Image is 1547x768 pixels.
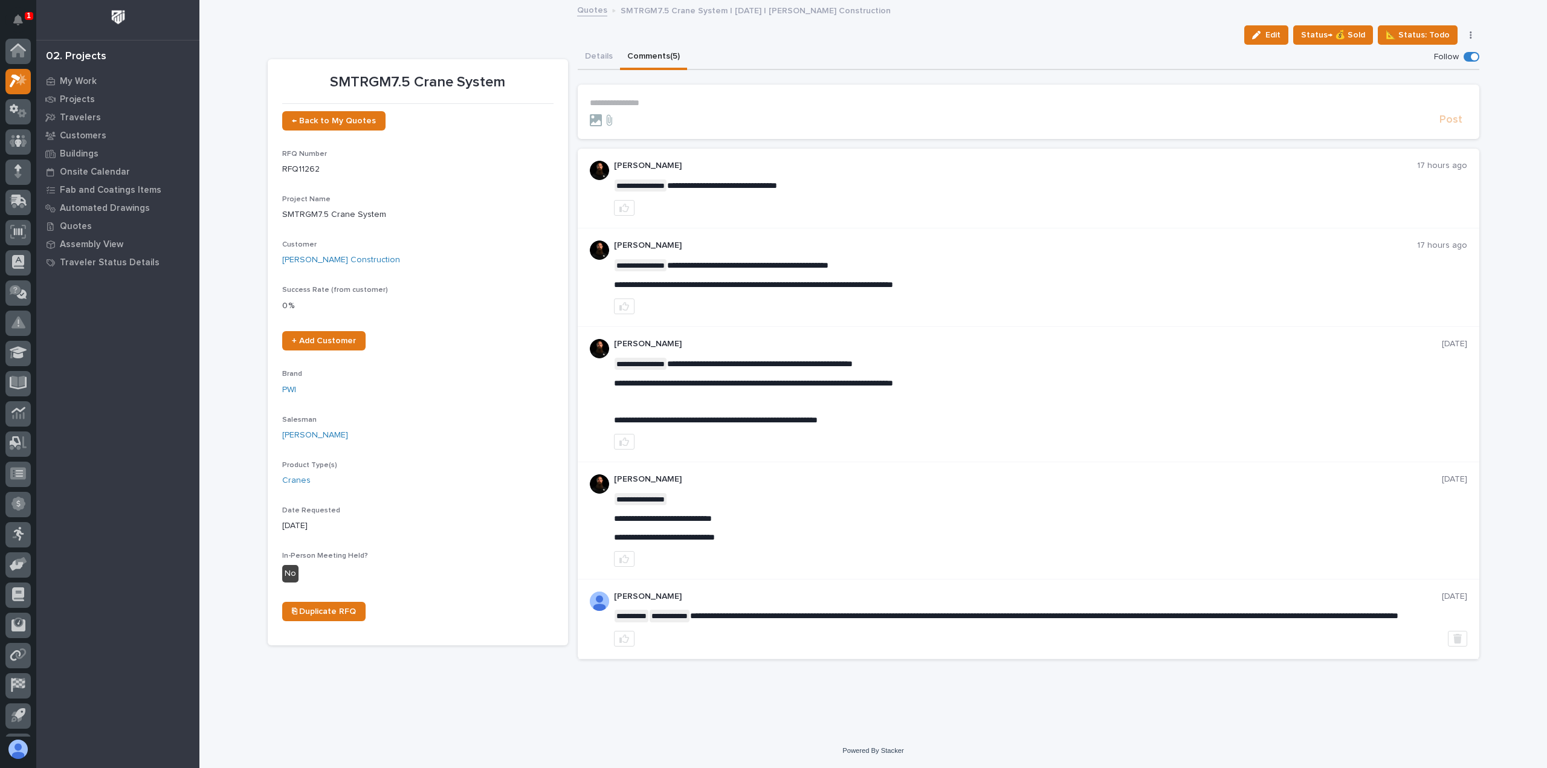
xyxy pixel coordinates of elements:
p: [DATE] [1442,592,1467,602]
p: [DATE] [1442,474,1467,485]
button: Notifications [5,7,31,33]
button: like this post [614,200,635,216]
p: SMTRGM7.5 Crane System [282,74,554,91]
p: [PERSON_NAME] [614,474,1442,485]
button: like this post [614,434,635,450]
a: Customers [36,126,199,144]
button: 📐 Status: Todo [1378,25,1458,45]
span: In-Person Meeting Held? [282,552,368,560]
p: [PERSON_NAME] [614,161,1417,171]
p: SMTRGM7.5 Crane System | [DATE] | [PERSON_NAME] Construction [621,3,891,16]
p: Follow [1434,52,1459,62]
p: RFQ11262 [282,163,554,176]
span: Brand [282,370,302,378]
img: ALV-UjVK11pvv0JrxM8bNkTQWfv4xnZ85s03ZHtFT3xxB8qVTUjtPHO-DWWZTEdA35mZI6sUjE79Qfstu9ANu_EFnWHbkWd3s... [590,592,609,611]
span: ← Back to My Quotes [292,117,376,125]
span: Salesman [282,416,317,424]
span: ⎘ Duplicate RFQ [292,607,356,616]
span: Project Name [282,196,331,203]
span: Success Rate (from customer) [282,286,388,294]
p: Assembly View [60,239,123,250]
p: My Work [60,76,97,87]
a: Buildings [36,144,199,163]
a: Powered By Stacker [842,747,903,754]
a: Automated Drawings [36,199,199,217]
p: Buildings [60,149,99,160]
p: 0 % [282,300,554,312]
p: Traveler Status Details [60,257,160,268]
span: RFQ Number [282,150,327,158]
a: + Add Customer [282,331,366,350]
button: like this post [614,298,635,314]
span: Edit [1265,30,1281,40]
button: Delete post [1448,631,1467,647]
span: Post [1439,113,1462,127]
p: SMTRGM7.5 Crane System [282,208,554,221]
a: Cranes [282,474,311,487]
p: Customers [60,131,106,141]
a: Quotes [36,217,199,235]
span: 📐 Status: Todo [1386,28,1450,42]
span: Customer [282,241,317,248]
p: Projects [60,94,95,105]
a: ⎘ Duplicate RFQ [282,602,366,621]
button: Post [1435,113,1467,127]
p: [PERSON_NAME] [614,592,1442,602]
span: Product Type(s) [282,462,337,469]
span: Date Requested [282,507,340,514]
p: [DATE] [1442,339,1467,349]
div: Notifications1 [15,15,31,34]
p: Fab and Coatings Items [60,185,161,196]
p: Automated Drawings [60,203,150,214]
img: zmKUmRVDQjmBLfnAs97p [590,339,609,358]
div: No [282,565,299,582]
a: [PERSON_NAME] [282,429,348,442]
button: Edit [1244,25,1288,45]
span: + Add Customer [292,337,356,345]
button: like this post [614,551,635,567]
a: Travelers [36,108,199,126]
span: Status→ 💰 Sold [1301,28,1365,42]
button: users-avatar [5,737,31,762]
img: Workspace Logo [107,6,129,28]
p: Quotes [60,221,92,232]
p: Travelers [60,112,101,123]
a: Fab and Coatings Items [36,181,199,199]
a: ← Back to My Quotes [282,111,386,131]
a: Projects [36,90,199,108]
img: zmKUmRVDQjmBLfnAs97p [590,474,609,494]
button: Details [578,45,620,70]
a: Quotes [577,2,607,16]
button: Status→ 💰 Sold [1293,25,1373,45]
p: 17 hours ago [1417,240,1467,251]
p: [PERSON_NAME] [614,240,1417,251]
a: Onsite Calendar [36,163,199,181]
p: 1 [27,11,31,20]
button: like this post [614,631,635,647]
img: zmKUmRVDQjmBLfnAs97p [590,240,609,260]
a: [PERSON_NAME] Construction [282,254,400,266]
p: [DATE] [282,520,554,532]
p: Onsite Calendar [60,167,130,178]
button: Comments (5) [620,45,687,70]
a: My Work [36,72,199,90]
img: zmKUmRVDQjmBLfnAs97p [590,161,609,180]
p: 17 hours ago [1417,161,1467,171]
div: 02. Projects [46,50,106,63]
a: PWI [282,384,296,396]
p: [PERSON_NAME] [614,339,1442,349]
a: Assembly View [36,235,199,253]
a: Traveler Status Details [36,253,199,271]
